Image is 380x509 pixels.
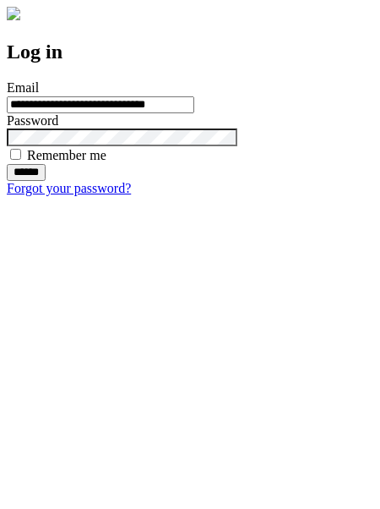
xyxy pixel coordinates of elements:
[7,113,58,128] label: Password
[7,7,20,20] img: logo-4e3dc11c47720685a147b03b5a06dd966a58ff35d612b21f08c02c0306f2b779.png
[7,80,39,95] label: Email
[27,148,106,162] label: Remember me
[7,181,131,195] a: Forgot your password?
[7,41,373,63] h2: Log in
